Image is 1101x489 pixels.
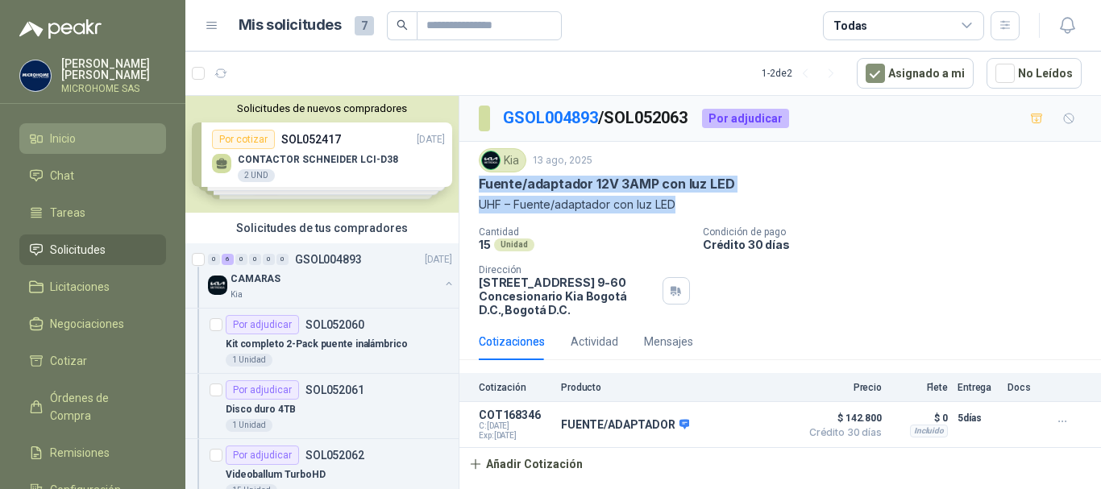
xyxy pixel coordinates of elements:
[19,197,166,228] a: Tareas
[355,16,374,35] span: 7
[494,238,534,251] div: Unidad
[249,254,261,265] div: 0
[479,382,551,393] p: Cotización
[226,445,299,465] div: Por adjudicar
[19,346,166,376] a: Cotizar
[50,389,151,425] span: Órdenes de Compra
[192,102,452,114] button: Solicitudes de nuevos compradores
[50,278,110,296] span: Licitaciones
[19,383,166,431] a: Órdenes de Compra
[226,354,272,367] div: 1 Unidad
[208,254,220,265] div: 0
[208,276,227,295] img: Company Logo
[503,108,598,127] a: GSOL004893
[50,167,74,184] span: Chat
[479,333,545,350] div: Cotizaciones
[19,271,166,302] a: Licitaciones
[459,448,592,480] button: Añadir Cotización
[226,402,296,417] p: Disco duro 4TB
[397,19,408,31] span: search
[185,96,459,213] div: Solicitudes de nuevos compradoresPor cotizarSOL052417[DATE] CONTACTOR SCHNEIDER LCI-D382 UNDPor c...
[479,431,551,441] span: Exp: [DATE]
[61,58,166,81] p: [PERSON_NAME] [PERSON_NAME]
[891,382,948,393] p: Flete
[239,14,342,37] h1: Mis solicitudes
[703,226,1095,238] p: Condición de pago
[533,153,592,168] p: 13 ago, 2025
[50,444,110,462] span: Remisiones
[762,60,844,86] div: 1 - 2 de 2
[185,213,459,243] div: Solicitudes de tus compradores
[482,151,500,169] img: Company Logo
[226,337,407,352] p: Kit completo 2-Pack puente inalámbrico
[702,109,789,128] div: Por adjudicar
[231,288,243,301] p: Kia
[801,428,882,437] span: Crédito 30 días
[891,408,948,428] p: $ 0
[222,254,234,265] div: 6
[50,315,124,333] span: Negociaciones
[910,425,948,437] div: Incluido
[19,123,166,154] a: Inicio
[425,252,452,267] p: [DATE]
[50,130,76,147] span: Inicio
[185,309,459,374] a: Por adjudicarSOL052060Kit completo 2-Pack puente inalámbrico1 Unidad
[226,315,299,334] div: Por adjudicar
[50,241,106,259] span: Solicitudes
[479,148,526,172] div: Kia
[185,374,459,439] a: Por adjudicarSOL052061Disco duro 4TB1 Unidad
[226,467,326,483] p: Videoballum TurboHD
[19,19,102,39] img: Logo peakr
[958,408,998,428] p: 5 días
[801,382,882,393] p: Precio
[561,382,791,393] p: Producto
[1008,382,1040,393] p: Docs
[231,271,280,287] p: CAMARAS
[987,58,1082,89] button: No Leídos
[276,254,289,265] div: 0
[19,309,166,339] a: Negociaciones
[479,196,1082,213] p: UHF – Fuente/adaptador con luz LED
[208,250,455,301] a: 0 6 0 0 0 0 GSOL004893[DATE] Company LogoCAMARASKia
[479,421,551,431] span: C: [DATE]
[305,384,364,396] p: SOL052061
[479,408,551,421] p: COT168346
[226,419,272,432] div: 1 Unidad
[61,84,166,93] p: MICROHOME SAS
[19,437,166,468] a: Remisiones
[235,254,247,265] div: 0
[50,352,87,370] span: Cotizar
[958,382,998,393] p: Entrega
[50,204,85,222] span: Tareas
[833,17,867,35] div: Todas
[305,450,364,461] p: SOL052062
[226,380,299,400] div: Por adjudicar
[644,333,693,350] div: Mensajes
[561,418,689,433] p: FUENTE/ADAPTADOR
[801,408,882,428] span: $ 142.800
[479,238,491,251] p: 15
[571,333,618,350] div: Actividad
[703,238,1095,251] p: Crédito 30 días
[19,234,166,265] a: Solicitudes
[20,60,51,91] img: Company Logo
[479,276,656,317] p: [STREET_ADDRESS] 9-60 Concesionario Kia Bogotá D.C. , Bogotá D.C.
[305,319,364,330] p: SOL052060
[19,160,166,191] a: Chat
[479,226,690,238] p: Cantidad
[479,176,734,193] p: Fuente/adaptador 12V 3AMP con luz LED
[479,264,656,276] p: Dirección
[503,106,689,131] p: / SOL052063
[295,254,362,265] p: GSOL004893
[263,254,275,265] div: 0
[857,58,974,89] button: Asignado a mi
